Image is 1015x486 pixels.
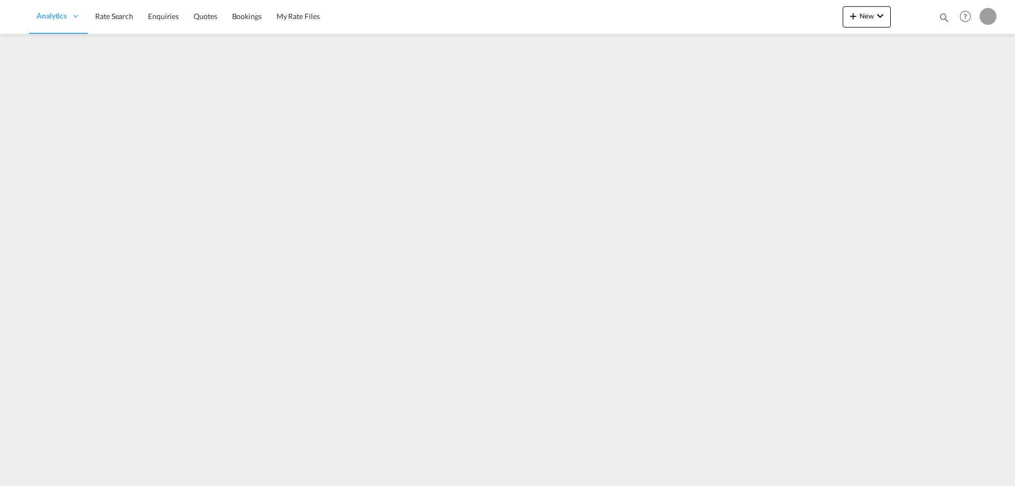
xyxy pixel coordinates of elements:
span: Analytics [36,11,67,21]
span: My Rate Files [276,12,320,21]
span: New [847,12,887,20]
span: Quotes [193,12,217,21]
md-icon: icon-magnify [938,12,950,23]
span: Enquiries [148,12,179,21]
div: Help [956,7,980,26]
span: Help [956,7,974,25]
span: Bookings [232,12,262,21]
md-icon: icon-plus 400-fg [847,10,860,22]
button: icon-plus 400-fgNewicon-chevron-down [843,6,891,27]
div: icon-magnify [938,12,950,27]
span: Rate Search [95,12,133,21]
md-icon: icon-chevron-down [874,10,887,22]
